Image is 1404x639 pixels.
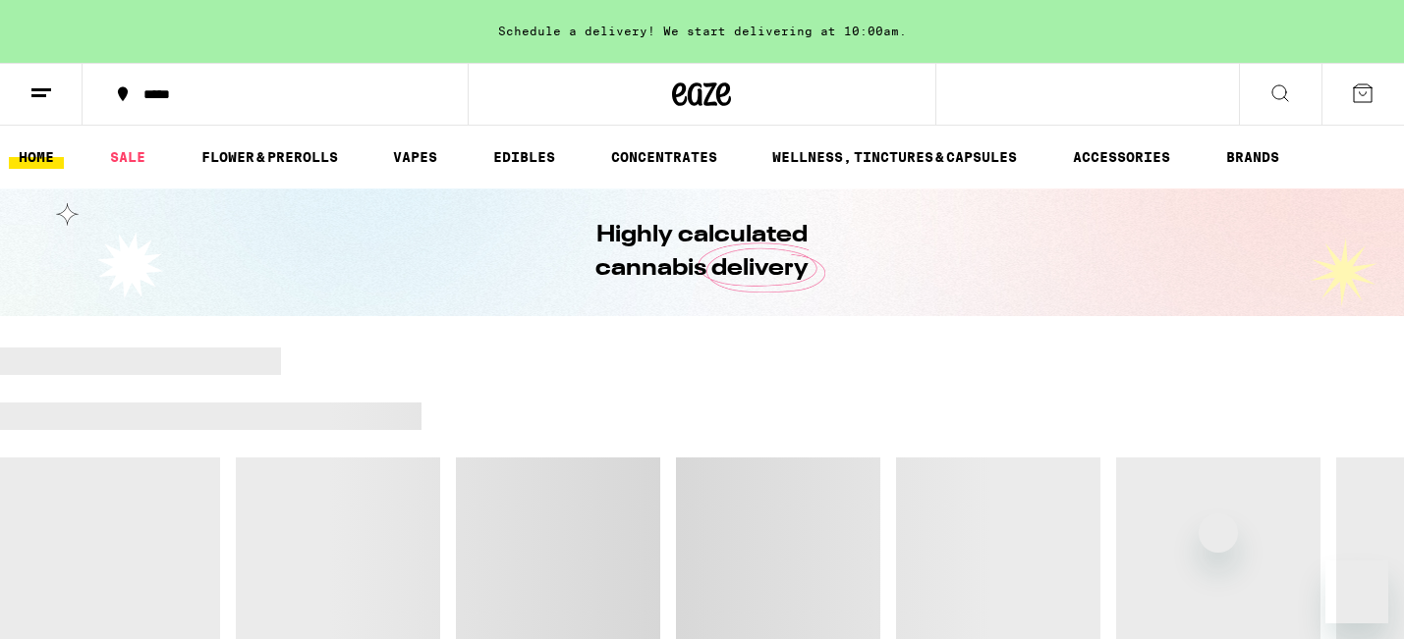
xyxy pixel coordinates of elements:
a: VAPES [383,145,447,169]
a: CONCENTRATES [601,145,727,169]
a: HOME [9,145,64,169]
iframe: Button to launch messaging window [1325,560,1388,623]
h1: Highly calculated cannabis delivery [540,219,865,286]
a: EDIBLES [483,145,565,169]
a: FLOWER & PREROLLS [192,145,348,169]
a: ACCESSORIES [1063,145,1180,169]
a: BRANDS [1216,145,1289,169]
a: WELLNESS, TINCTURES & CAPSULES [762,145,1027,169]
iframe: Close message [1199,513,1238,553]
a: SALE [100,145,155,169]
